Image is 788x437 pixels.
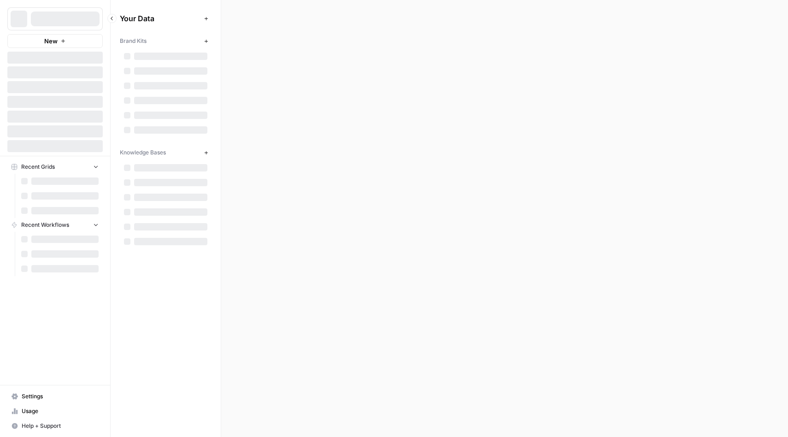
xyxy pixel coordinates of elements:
button: New [7,34,103,48]
span: Your Data [120,13,200,24]
button: Recent Workflows [7,218,103,232]
span: Settings [22,392,99,401]
span: New [44,36,58,46]
span: Recent Grids [21,163,55,171]
a: Usage [7,404,103,419]
a: Settings [7,389,103,404]
button: Recent Grids [7,160,103,174]
span: Usage [22,407,99,415]
span: Help + Support [22,422,99,430]
span: Knowledge Bases [120,148,166,157]
button: Help + Support [7,419,103,433]
span: Recent Workflows [21,221,69,229]
span: Brand Kits [120,37,147,45]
